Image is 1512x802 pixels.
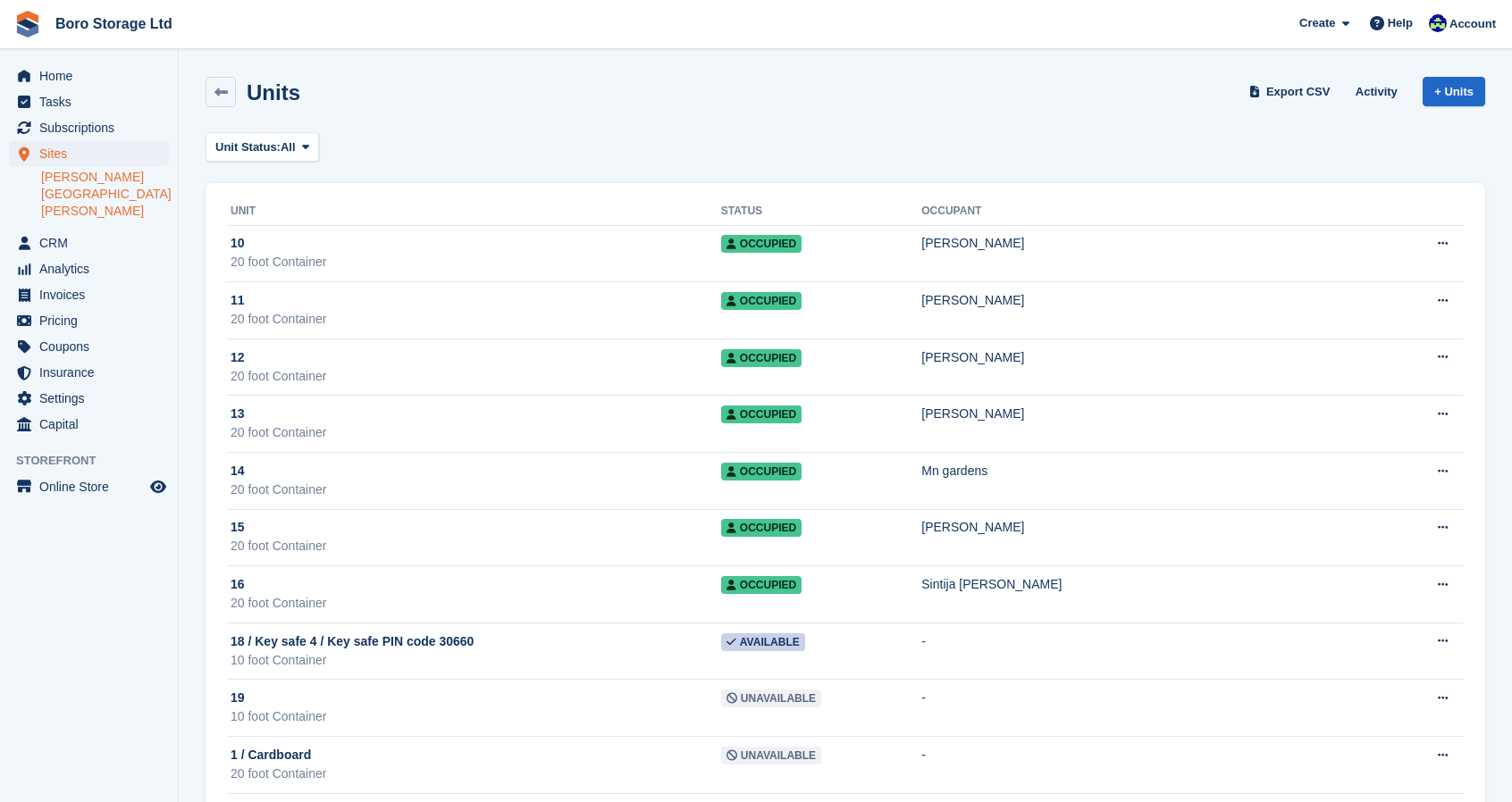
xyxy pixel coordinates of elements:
[921,680,1389,737] td: -
[721,747,821,764] span: Unavailable
[231,764,721,783] div: 20 foot Container
[231,651,721,670] div: 10 foot Container
[39,256,147,281] span: Analytics
[231,348,245,367] span: 12
[39,63,147,88] span: Home
[231,291,245,310] span: 11
[39,474,147,499] span: Online Store
[9,386,169,411] a: menu
[231,537,721,556] div: 20 foot Container
[9,360,169,385] a: menu
[14,11,41,38] img: stora-icon-8386f47178a22dfd0bd8f6a31ec36ba5ce8667c1dd55bd0f319d3a0aa187defe.svg
[147,476,169,497] a: Preview store
[39,308,147,333] span: Pricing
[921,348,1389,367] div: [PERSON_NAME]
[721,519,802,537] span: Occupied
[48,9,180,38] a: Boro Storage Ltd
[721,197,921,226] th: Status
[1299,14,1335,32] span: Create
[9,141,169,166] a: menu
[41,169,169,220] a: [PERSON_NAME][GEOGRAPHIC_DATA][PERSON_NAME]
[9,282,169,307] a: menu
[9,412,169,437] a: menu
[231,423,721,442] div: 20 foot Container
[231,480,721,499] div: 20 foot Container
[231,632,474,651] span: 18 / Key safe 4 / Key safe PIN code 30660
[721,292,802,310] span: Occupied
[921,737,1389,794] td: -
[721,576,802,594] span: Occupied
[39,282,147,307] span: Invoices
[206,132,319,162] button: Unit Status: All
[9,63,169,88] a: menu
[9,115,169,140] a: menu
[921,518,1389,537] div: [PERSON_NAME]
[921,462,1389,480] div: Mn gardens
[16,452,178,470] span: Storefront
[921,622,1389,680] td: -
[921,197,1389,226] th: Occupant
[231,310,721,329] div: 20 foot Container
[231,746,311,764] span: 1 / Cardboard
[721,349,802,367] span: Occupied
[1246,77,1338,106] a: Export CSV
[231,575,245,594] span: 16
[1449,15,1496,33] span: Account
[721,689,821,707] span: Unavailable
[921,405,1389,423] div: [PERSON_NAME]
[231,594,721,613] div: 20 foot Container
[215,138,281,156] span: Unit Status:
[721,463,802,480] span: Occupied
[9,334,169,359] a: menu
[9,474,169,499] a: menu
[39,412,147,437] span: Capital
[231,462,245,480] span: 14
[231,367,721,386] div: 20 foot Container
[921,291,1389,310] div: [PERSON_NAME]
[247,80,300,104] h2: Units
[1388,14,1413,32] span: Help
[1266,83,1331,101] span: Export CSV
[231,253,721,272] div: 20 foot Container
[1429,14,1447,32] img: Tobie Hillier
[39,386,147,411] span: Settings
[9,89,169,114] a: menu
[721,405,802,423] span: Occupied
[9,308,169,333] a: menu
[9,256,169,281] a: menu
[721,633,805,651] span: Available
[721,235,802,253] span: Occupied
[227,197,721,226] th: Unit
[921,575,1389,594] div: Sintija [PERSON_NAME]
[921,234,1389,253] div: [PERSON_NAME]
[39,360,147,385] span: Insurance
[231,689,245,707] span: 19
[231,518,245,537] span: 15
[1348,77,1405,106] a: Activity
[9,230,169,255] a: menu
[231,707,721,726] div: 10 foot Container
[231,405,245,423] span: 13
[39,141,147,166] span: Sites
[39,230,147,255] span: CRM
[1423,77,1485,106] a: + Units
[39,334,147,359] span: Coupons
[281,138,296,156] span: All
[39,115,147,140] span: Subscriptions
[39,89,147,114] span: Tasks
[231,234,245,253] span: 10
